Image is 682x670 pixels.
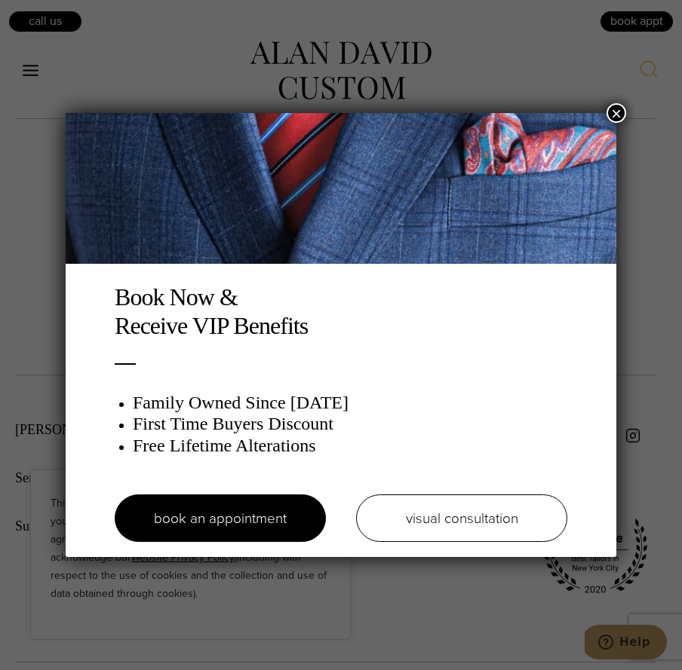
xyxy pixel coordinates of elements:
a: book an appointment [115,494,326,542]
h2: Book Now & Receive VIP Benefits [115,283,567,341]
span: Help [35,11,66,24]
h3: First Time Buyers Discount [133,413,567,435]
button: Close [607,103,626,123]
h3: Family Owned Since [DATE] [133,392,567,414]
a: visual consultation [356,494,567,542]
h3: Free Lifetime Alterations [133,435,567,457]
